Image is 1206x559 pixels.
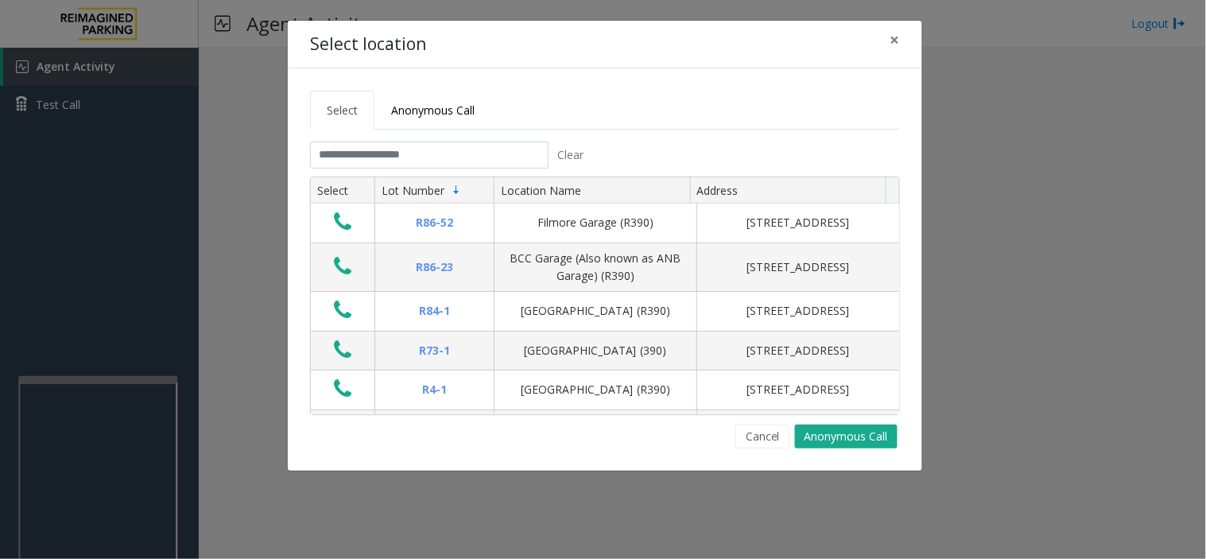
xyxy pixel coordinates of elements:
[385,381,484,398] div: R4-1
[707,214,890,231] div: [STREET_ADDRESS]
[385,214,484,231] div: R86-52
[310,32,426,57] h4: Select location
[504,302,687,320] div: [GEOGRAPHIC_DATA] (R390)
[385,258,484,276] div: R86-23
[504,214,687,231] div: Filmore Garage (R390)
[504,381,687,398] div: [GEOGRAPHIC_DATA] (R390)
[879,21,911,60] button: Close
[501,183,581,198] span: Location Name
[450,184,463,196] span: Sortable
[795,425,898,448] button: Anonymous Call
[697,183,739,198] span: Address
[311,177,899,414] div: Data table
[382,183,444,198] span: Lot Number
[735,425,790,448] button: Cancel
[707,342,890,359] div: [STREET_ADDRESS]
[707,302,890,320] div: [STREET_ADDRESS]
[890,29,900,51] span: ×
[310,91,900,130] ul: Tabs
[391,103,475,118] span: Anonymous Call
[311,177,374,204] th: Select
[707,381,890,398] div: [STREET_ADDRESS]
[707,258,890,276] div: [STREET_ADDRESS]
[504,342,687,359] div: [GEOGRAPHIC_DATA] (390)
[385,342,484,359] div: R73-1
[327,103,358,118] span: Select
[504,250,687,285] div: BCC Garage (Also known as ANB Garage) (R390)
[549,142,593,169] button: Clear
[385,302,484,320] div: R84-1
